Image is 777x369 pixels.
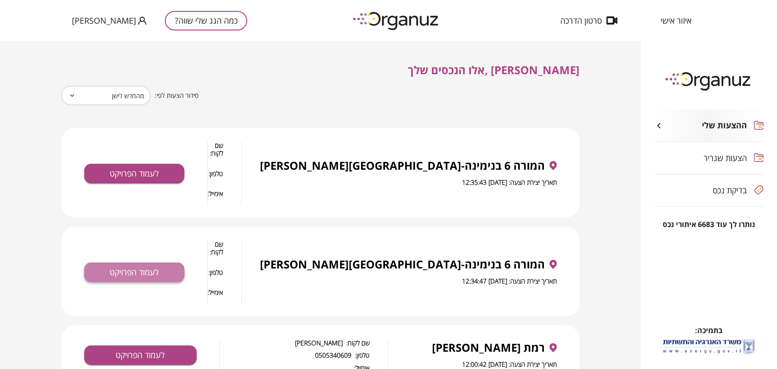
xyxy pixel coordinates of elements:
span: הצעות שגריר [704,153,747,162]
span: טלפון: 0505340609 [220,351,370,359]
span: בתמיכה: [695,325,722,335]
button: לעמוד הפרויקט [84,164,184,183]
div: מהחדש לישן [61,83,150,108]
span: שם לקוח: [PERSON_NAME] [220,339,370,347]
span: ההצעות שלי [702,121,747,131]
span: בדיקת נכס [713,186,747,195]
span: איזור אישי [660,16,691,25]
span: שם לקוח: [208,240,223,264]
span: תאריך יצירת הצעה: [DATE] 12:00:42 [462,360,557,369]
span: [PERSON_NAME] [72,16,136,25]
img: לוגו משרד האנרגיה [661,336,757,357]
button: איזור אישי [647,16,705,25]
span: אימייל: [208,288,223,304]
span: טלפון: [208,268,223,284]
span: סרטון הדרכה [560,16,602,25]
img: logo [346,8,447,33]
span: אימייל: [208,190,223,206]
button: [PERSON_NAME] [72,15,147,26]
span: [PERSON_NAME] ,אלו הנכסים שלך [408,62,579,77]
span: נותרו לך עוד 6683 איתורי נכס [663,220,755,229]
button: לעמוד הפרויקט [84,345,197,365]
span: טלפון: [208,170,223,186]
span: שם לקוח: [208,142,223,165]
button: הצעות שגריר [654,142,763,174]
span: סידור הצעות לפי: [155,91,198,100]
span: המורה 6 בנימינה-[GEOGRAPHIC_DATA][PERSON_NAME] [260,159,545,172]
button: כמה הגג שלי שווה? [165,11,247,30]
img: logo [659,68,759,93]
span: תאריך יצירת הצעה: [DATE] 12:34:47 [462,277,557,285]
button: בדיקת נכס [654,174,763,206]
span: המורה 6 בנימינה-[GEOGRAPHIC_DATA][PERSON_NAME] [260,258,545,271]
button: ההצעות שלי [654,110,763,142]
span: רמת [PERSON_NAME] [432,341,545,354]
button: לעמוד הפרויקט [84,263,184,282]
span: תאריך יצירת הצעה: [DATE] 12:35:43 [462,178,557,187]
button: סרטון הדרכה [547,16,631,25]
